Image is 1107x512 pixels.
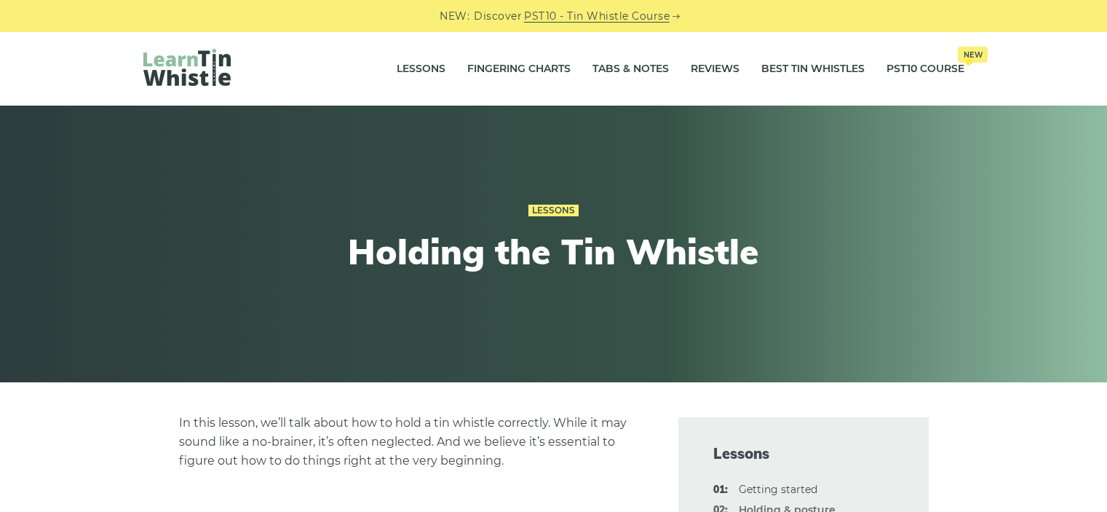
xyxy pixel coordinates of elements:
a: Fingering Charts [467,51,571,87]
span: Lessons [713,444,894,464]
p: In this lesson, we’ll talk about how to hold a tin whistle correctly. While it may sound like a n... [179,414,643,470]
a: Reviews [691,51,739,87]
a: Tabs & Notes [592,51,669,87]
h1: Holding the Tin Whistle [286,231,822,273]
span: 01: [713,481,728,499]
a: Best Tin Whistles [761,51,865,87]
img: LearnTinWhistle.com [143,49,231,86]
a: Lessons [397,51,445,87]
a: 01:Getting started [739,483,817,496]
a: Lessons [528,205,579,216]
a: PST10 CourseNew [886,51,964,87]
span: New [958,47,988,63]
